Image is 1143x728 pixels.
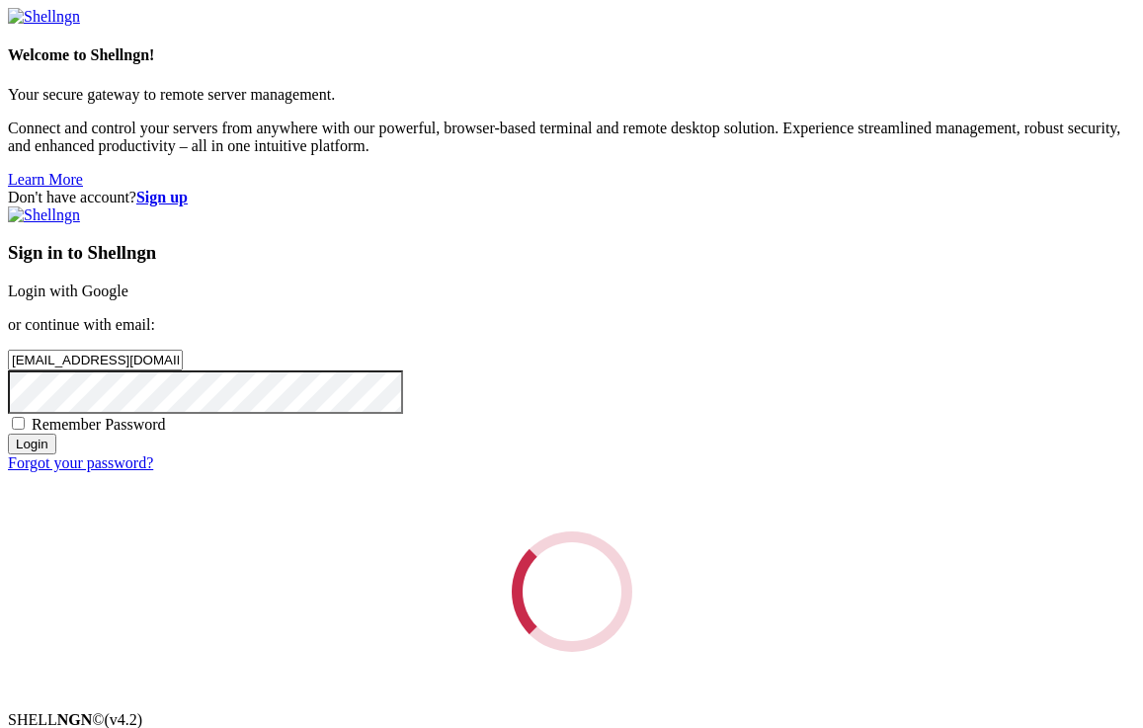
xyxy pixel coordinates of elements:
[8,189,1135,206] div: Don't have account?
[105,711,143,728] span: 4.2.0
[8,283,128,299] a: Login with Google
[12,417,25,430] input: Remember Password
[136,189,188,205] a: Sign up
[8,86,1135,104] p: Your secure gateway to remote server management.
[8,454,153,471] a: Forgot your password?
[57,711,93,728] b: NGN
[8,171,83,188] a: Learn More
[495,515,648,668] div: Loading...
[8,46,1135,64] h4: Welcome to Shellngn!
[32,416,166,433] span: Remember Password
[8,316,1135,334] p: or continue with email:
[8,711,142,728] span: SHELL ©
[8,350,183,370] input: Email address
[8,120,1135,155] p: Connect and control your servers from anywhere with our powerful, browser-based terminal and remo...
[8,8,80,26] img: Shellngn
[8,206,80,224] img: Shellngn
[8,434,56,454] input: Login
[8,242,1135,264] h3: Sign in to Shellngn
